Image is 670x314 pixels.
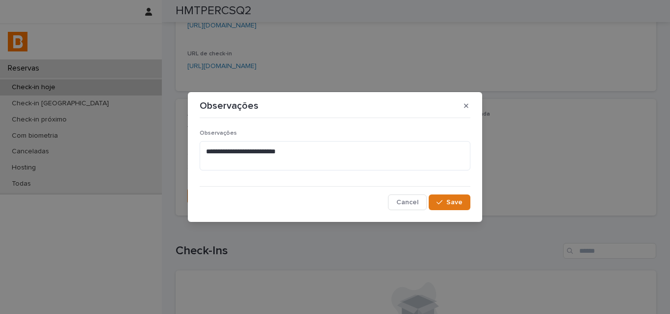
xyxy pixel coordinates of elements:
button: Save [429,194,470,210]
button: Cancel [388,194,427,210]
span: Observações [200,130,237,136]
p: Observações [200,100,258,112]
span: Save [446,199,463,206]
span: Cancel [396,199,418,206]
